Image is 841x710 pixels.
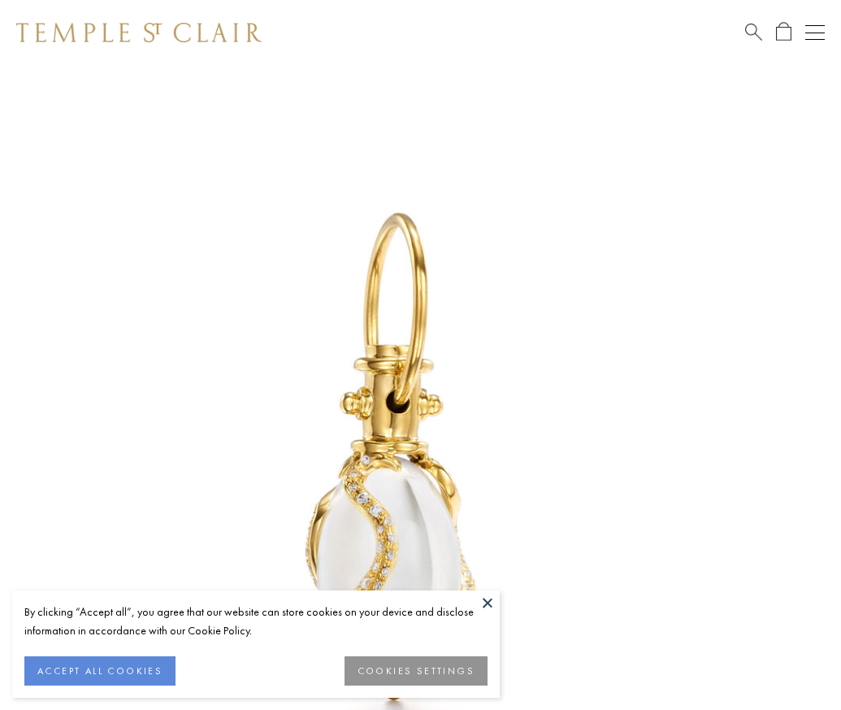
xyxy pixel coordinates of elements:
[345,656,488,686] button: COOKIES SETTINGS
[776,22,791,42] a: Open Shopping Bag
[24,603,488,640] div: By clicking “Accept all”, you agree that our website can store cookies on your device and disclos...
[745,22,762,42] a: Search
[805,23,825,42] button: Open navigation
[16,23,262,42] img: Temple St. Clair
[24,656,176,686] button: ACCEPT ALL COOKIES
